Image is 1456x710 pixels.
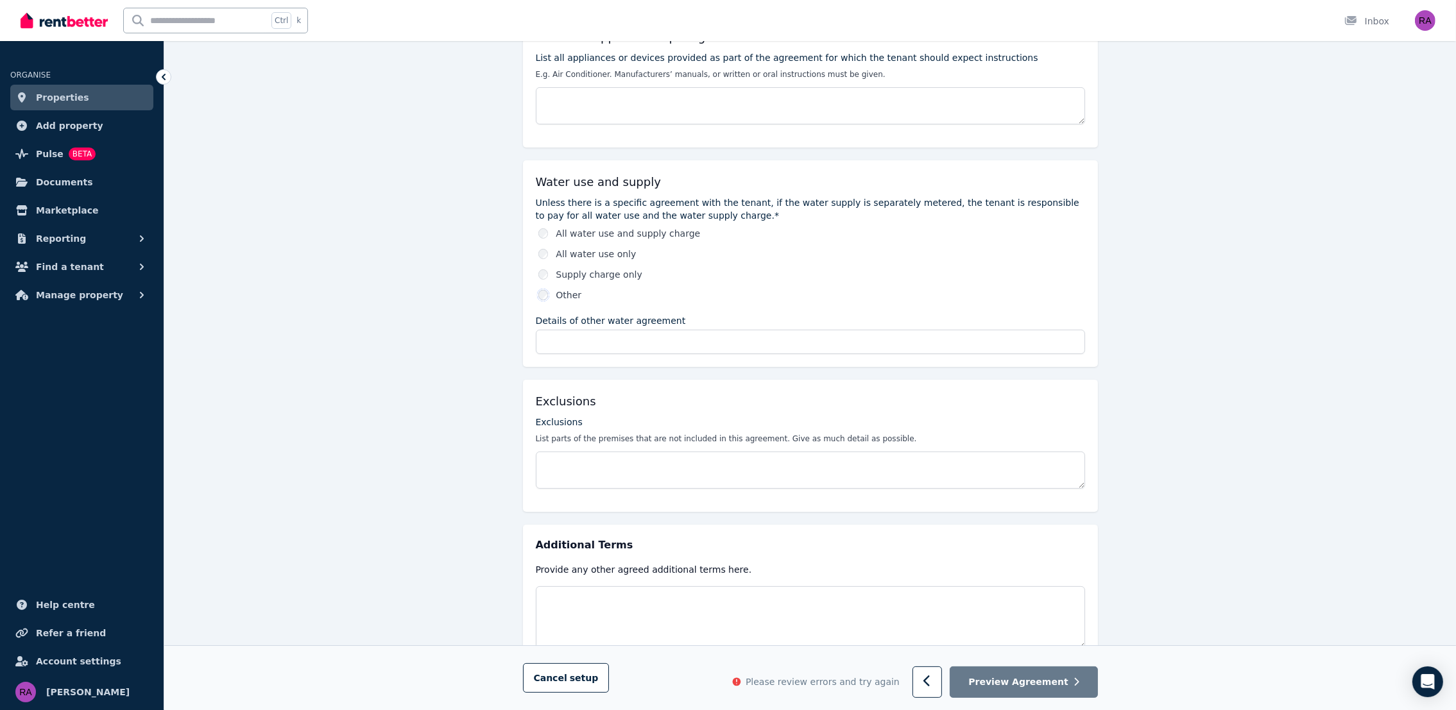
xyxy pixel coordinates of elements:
[556,268,642,281] label: Supply charge only
[950,666,1097,698] button: Preview Agreement
[570,672,599,684] span: setup
[534,673,599,683] span: Cancel
[36,118,103,133] span: Add property
[10,113,153,139] a: Add property
[15,682,36,702] img: Rochelle S. A.
[10,620,153,646] a: Refer a friend
[523,663,610,693] button: Cancelsetup
[1412,666,1443,697] div: Open Intercom Messenger
[536,434,1085,444] p: List parts of the premises that are not included in this agreement. Give as much detail as possible.
[536,563,1085,576] p: Provide any other agreed additional terms here.
[10,141,153,167] a: PulseBETA
[1344,15,1389,28] div: Inbox
[536,173,661,191] h5: Water use and supply
[10,169,153,195] a: Documents
[36,90,89,105] span: Properties
[36,259,104,275] span: Find a tenant
[10,85,153,110] a: Properties
[10,648,153,674] a: Account settings
[556,289,581,301] label: Other
[968,675,1068,688] span: Preview Agreement
[536,69,1085,80] p: E.g. Air Conditioner. Manufacturers’ manuals, or written or oral instructions must be given.
[296,15,301,26] span: k
[746,675,900,688] span: Please review errors and try again
[21,11,108,30] img: RentBetter
[10,198,153,223] a: Marketplace
[536,416,583,428] label: Exclusions
[271,12,291,29] span: Ctrl
[36,174,93,190] span: Documents
[10,282,153,308] button: Manage property
[36,287,123,303] span: Manage property
[36,597,95,613] span: Help centre
[536,537,633,553] span: Additional Terms
[36,203,98,218] span: Marketplace
[69,148,96,160] span: BETA
[556,227,700,240] label: All water use and supply charge
[36,625,106,641] span: Refer a friend
[556,248,636,260] label: All water use only
[36,231,86,246] span: Reporting
[536,314,686,327] label: Details of other water agreement
[536,51,1038,64] label: List all appliances or devices provided as part of the agreement for which the tenant should expe...
[36,654,121,669] span: Account settings
[46,684,130,700] span: [PERSON_NAME]
[10,254,153,280] button: Find a tenant
[1415,10,1435,31] img: Rochelle S. A.
[10,71,51,80] span: ORGANISE
[10,226,153,251] button: Reporting
[36,146,64,162] span: Pulse
[536,393,596,410] h5: Exclusions
[536,196,1085,222] label: Unless there is a specific agreement with the tenant, if the water supply is separately metered, ...
[10,592,153,618] a: Help centre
